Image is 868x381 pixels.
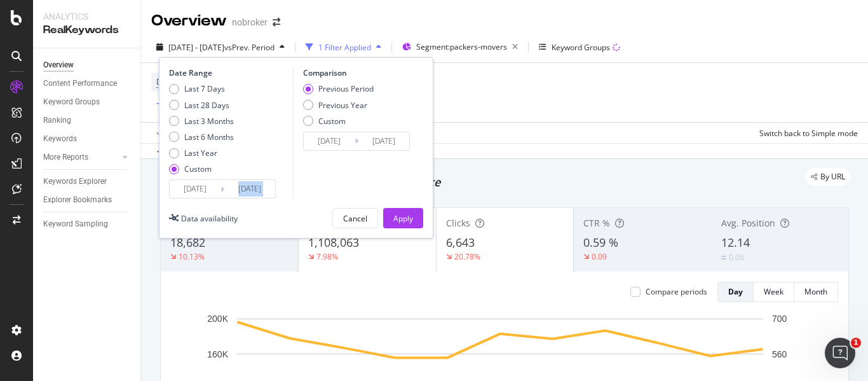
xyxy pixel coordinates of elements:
button: 1 Filter Applied [301,37,386,57]
div: Apply [393,213,413,224]
div: Keywords [43,132,77,146]
div: Last 3 Months [169,116,234,127]
text: 160K [207,349,228,359]
div: Cancel [343,213,367,224]
div: Custom [169,163,234,174]
div: Last 3 Months [184,116,234,127]
div: Custom [184,163,212,174]
button: Apply [383,208,423,228]
span: By URL [820,173,845,181]
a: Keywords [43,132,132,146]
span: Clicks [446,217,470,229]
div: Custom [303,116,374,127]
div: Previous Period [303,83,374,94]
div: RealKeywords [43,23,130,38]
text: 700 [772,314,787,324]
div: 20.78% [454,251,480,262]
div: Keyword Sampling [43,218,108,231]
button: [DATE] - [DATE]vsPrev. Period [151,37,290,57]
button: Day [717,282,754,302]
div: Day [728,286,743,297]
div: Compare periods [646,286,707,297]
div: Overview [43,59,74,72]
div: Last 7 Days [184,83,225,94]
div: arrow-right-arrow-left [273,18,280,27]
span: 12.14 [721,235,750,250]
span: 0.59 % [583,235,618,250]
input: Start Date [170,180,220,198]
span: 6,643 [446,235,475,250]
div: Last 6 Months [184,132,234,142]
span: Avg. Position [721,217,775,229]
div: Comparison [303,67,414,78]
div: Switch back to Simple mode [759,128,858,139]
div: 0.09 [592,251,607,262]
div: Last 28 Days [184,100,229,111]
text: 560 [772,349,787,359]
span: vs Prev. Period [224,42,275,53]
button: Week [754,282,794,302]
div: Content Performance [43,77,117,90]
span: 18,682 [170,235,205,250]
button: Switch back to Simple mode [754,123,858,143]
div: Keyword Groups [43,95,100,109]
a: Explorer Bookmarks [43,193,132,207]
a: Content Performance [43,77,132,90]
img: Equal [721,256,726,260]
button: Apply [151,123,188,143]
span: CTR % [583,217,610,229]
div: Previous Period [318,83,374,94]
button: Cancel [332,208,378,228]
div: legacy label [806,168,850,186]
a: Keywords Explorer [43,175,132,188]
button: Month [794,282,838,302]
span: Segment: packers-movers [416,41,507,52]
a: More Reports [43,151,119,164]
button: Keyword Groups [534,37,625,57]
div: More Reports [43,151,88,164]
input: End Date [224,180,275,198]
div: Previous Year [318,100,367,111]
div: Previous Year [303,100,374,111]
div: Last 28 Days [169,100,234,111]
a: Ranking [43,114,132,127]
div: Ranking [43,114,71,127]
input: End Date [358,132,409,150]
div: 1 Filter Applied [318,42,371,53]
iframe: Intercom live chat [825,338,855,368]
div: Last Year [169,148,234,158]
div: Week [764,286,783,297]
div: Last Year [184,148,217,158]
a: Keyword Groups [43,95,132,109]
div: Keywords Explorer [43,175,107,188]
div: Explorer Bookmarks [43,193,112,207]
div: Last 7 Days [169,83,234,94]
div: Last 6 Months [169,132,234,142]
a: Keyword Sampling [43,218,132,231]
span: 1 [851,338,861,348]
div: Analytics [43,10,130,23]
span: [DATE] - [DATE] [168,42,224,53]
a: Overview [43,59,132,72]
div: Data availability [181,213,238,224]
button: Add Filter [151,97,202,112]
div: Month [804,286,827,297]
div: Custom [318,116,346,127]
text: 200K [207,314,228,324]
div: Overview [151,10,227,32]
button: Segment:packers-movers [397,37,523,57]
div: 7.98% [316,251,338,262]
span: Device [156,76,180,87]
span: 1,108,063 [308,235,359,250]
div: 0.06 [729,252,744,263]
div: nobroker [232,16,268,29]
div: Date Range [169,67,290,78]
div: Keyword Groups [552,42,610,53]
div: 10.13% [179,251,205,262]
input: Start Date [304,132,355,150]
